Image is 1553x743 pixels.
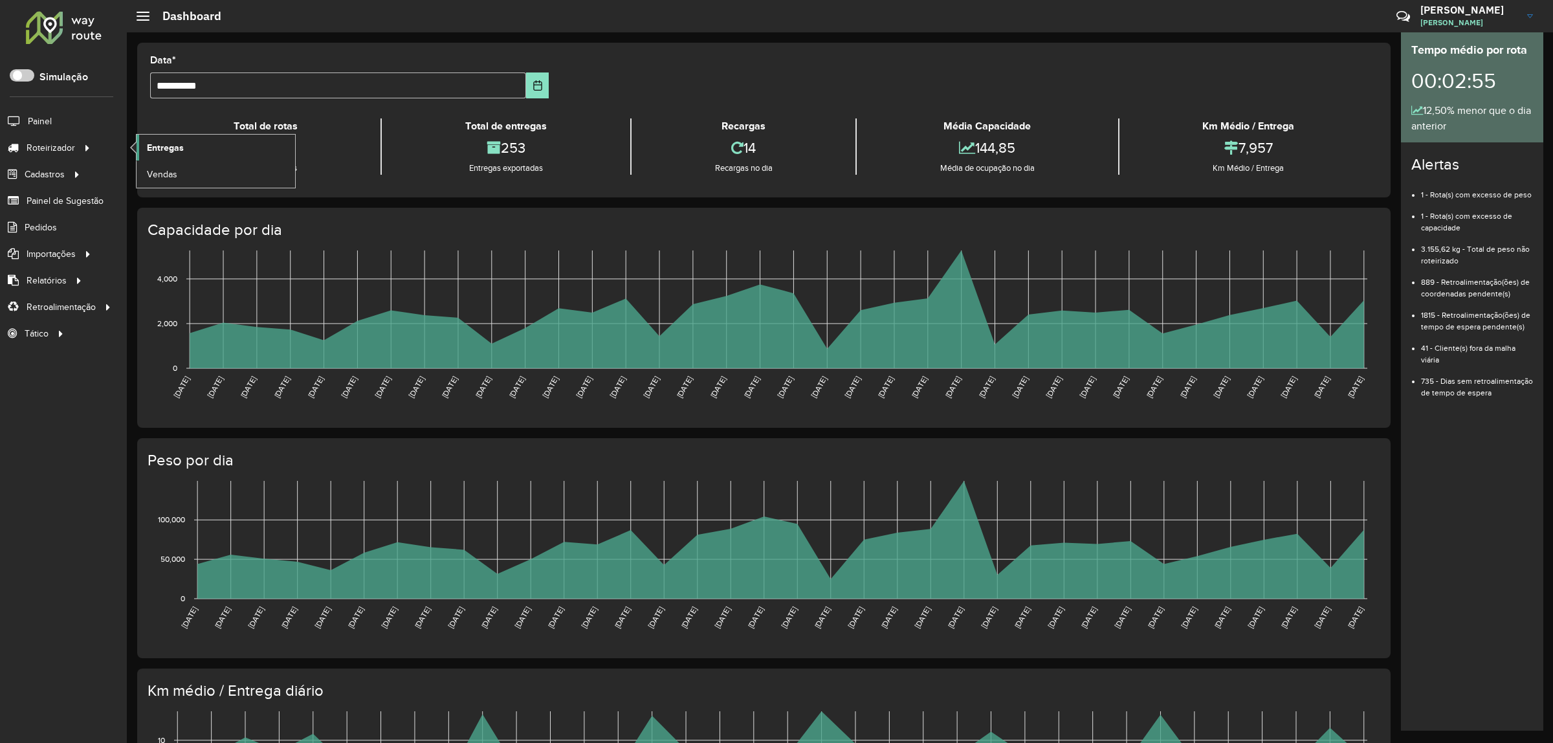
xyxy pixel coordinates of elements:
text: [DATE] [1212,375,1231,399]
li: 3.155,62 kg - Total de peso não roteirizado [1421,234,1533,267]
li: 1 - Rota(s) com excesso de peso [1421,179,1533,201]
text: [DATE] [413,605,432,630]
text: [DATE] [642,375,661,399]
text: [DATE] [810,375,828,399]
text: [DATE] [746,605,765,630]
span: Tático [25,327,49,340]
text: [DATE] [206,375,225,399]
text: [DATE] [575,375,593,399]
text: [DATE] [1178,375,1197,399]
text: [DATE] [1046,605,1065,630]
text: [DATE] [513,605,532,630]
span: Relatórios [27,274,67,287]
text: [DATE] [1011,375,1030,399]
text: [DATE] [646,605,665,630]
span: Entregas [147,141,184,155]
div: 144,85 [860,134,1114,162]
text: [DATE] [440,375,459,399]
text: [DATE] [213,605,232,630]
text: [DATE] [446,605,465,630]
div: Recargas [635,118,852,134]
text: [DATE] [313,605,332,630]
span: Retroalimentação [27,300,96,314]
text: [DATE] [280,605,298,630]
text: [DATE] [479,605,498,630]
text: [DATE] [1078,375,1097,399]
div: Tempo médio por rota [1411,41,1533,59]
text: [DATE] [1246,605,1265,630]
text: [DATE] [1079,605,1098,630]
div: 12,50% menor que o dia anterior [1411,103,1533,134]
a: Vendas [137,161,295,187]
text: [DATE] [172,375,191,399]
text: [DATE] [910,375,929,399]
h3: [PERSON_NAME] [1420,4,1517,16]
text: [DATE] [1279,375,1298,399]
div: 7,957 [1123,134,1374,162]
li: 889 - Retroalimentação(ões) de coordenadas pendente(s) [1421,267,1533,300]
h4: Capacidade por dia [148,221,1378,239]
span: Painel de Sugestão [27,194,104,208]
text: 100,000 [158,515,185,524]
text: [DATE] [1312,375,1331,399]
span: Cadastros [25,168,65,181]
text: [DATE] [876,375,895,399]
div: Entregas exportadas [385,162,626,175]
div: Recargas no dia [635,162,852,175]
text: [DATE] [613,605,632,630]
div: Km Médio / Entrega [1123,118,1374,134]
div: Total de entregas [385,118,626,134]
text: [DATE] [1213,605,1231,630]
a: Entregas [137,135,295,161]
li: 1 - Rota(s) com excesso de capacidade [1421,201,1533,234]
text: [DATE] [507,375,526,399]
h4: Alertas [1411,155,1533,174]
text: [DATE] [1013,605,1031,630]
text: [DATE] [180,605,199,630]
text: [DATE] [247,605,265,630]
text: [DATE] [1146,605,1165,630]
div: 14 [635,134,852,162]
text: [DATE] [813,605,832,630]
text: [DATE] [1145,375,1163,399]
text: 4,000 [157,274,177,283]
li: 41 - Cliente(s) fora da malha viária [1421,333,1533,366]
span: Pedidos [25,221,57,234]
text: [DATE] [407,375,426,399]
text: [DATE] [943,375,962,399]
text: [DATE] [742,375,761,399]
div: Média de ocupação no dia [860,162,1114,175]
text: [DATE] [580,605,599,630]
div: 253 [385,134,626,162]
text: [DATE] [474,375,492,399]
a: Contato Rápido [1389,3,1417,30]
text: 50,000 [160,555,185,563]
text: [DATE] [713,605,732,630]
text: [DATE] [946,605,965,630]
span: Roteirizador [27,141,75,155]
span: Vendas [147,168,177,181]
text: [DATE] [373,375,392,399]
text: [DATE] [541,375,560,399]
text: [DATE] [977,375,996,399]
li: 1815 - Retroalimentação(ões) de tempo de espera pendente(s) [1421,300,1533,333]
text: [DATE] [1044,375,1063,399]
text: [DATE] [306,375,325,399]
text: 2,000 [157,319,177,327]
button: Choose Date [526,72,549,98]
text: [DATE] [380,605,399,630]
li: 735 - Dias sem retroalimentação de tempo de espera [1421,366,1533,399]
h2: Dashboard [149,9,221,23]
text: 0 [181,594,185,603]
div: Km Médio / Entrega [1123,162,1374,175]
text: [DATE] [239,375,258,399]
label: Simulação [39,69,88,85]
text: [DATE] [675,375,694,399]
div: Total de rotas [153,118,377,134]
text: [DATE] [679,605,698,630]
text: [DATE] [1113,605,1132,630]
label: Data [150,52,176,68]
text: [DATE] [608,375,627,399]
div: Média Capacidade [860,118,1114,134]
span: [PERSON_NAME] [1420,17,1517,28]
